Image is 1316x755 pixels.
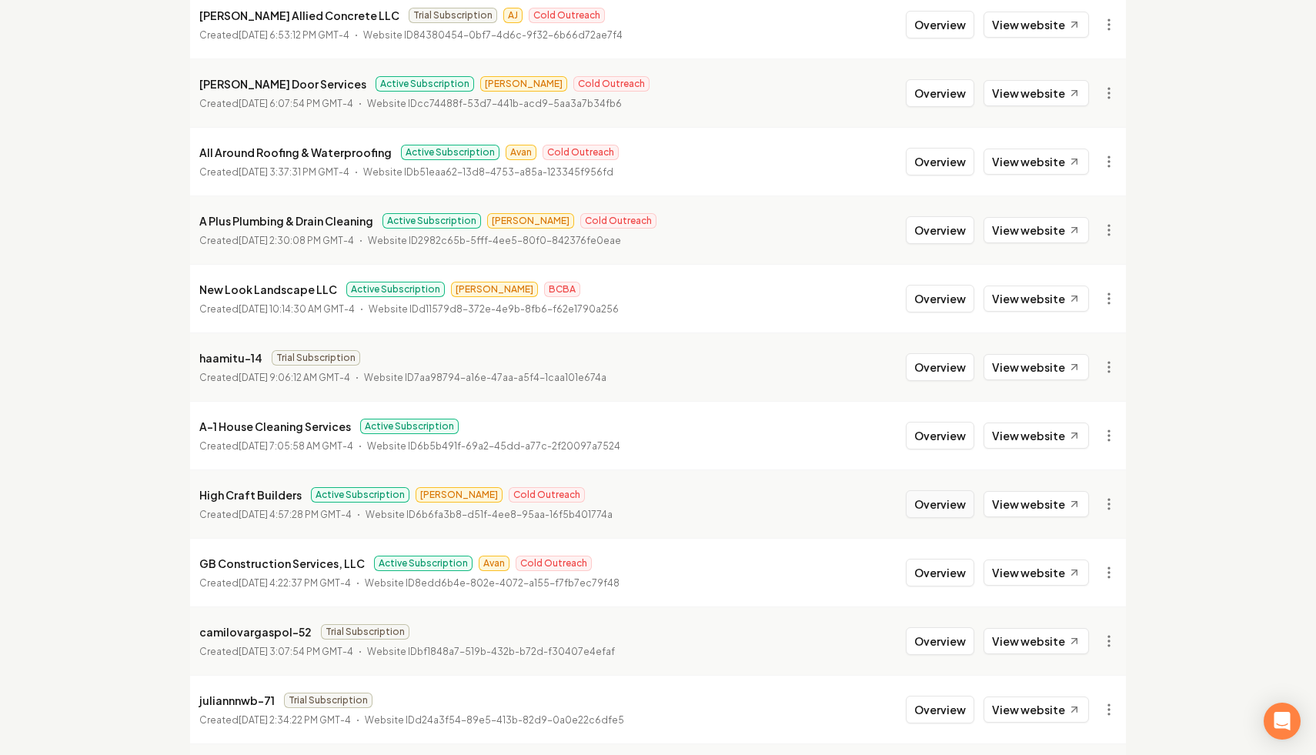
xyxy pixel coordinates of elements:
p: Website ID 8edd6b4e-802e-4072-a155-f7fb7ec79f48 [365,576,620,591]
a: View website [984,423,1089,449]
button: Overview [906,490,974,518]
a: View website [984,217,1089,243]
p: haamitu-14 [199,349,262,367]
p: Created [199,576,351,591]
p: Created [199,644,353,660]
time: [DATE] 4:22:37 PM GMT-4 [239,577,351,589]
button: Overview [906,627,974,655]
span: Trial Subscription [321,624,409,640]
span: Cold Outreach [529,8,605,23]
p: Created [199,713,351,728]
p: Created [199,439,353,454]
time: [DATE] 7:05:58 AM GMT-4 [239,440,353,452]
p: Created [199,507,352,523]
p: GB Construction Services, LLC [199,554,365,573]
p: Website ID 2982c65b-5fff-4ee5-80f0-842376fe0eae [368,233,621,249]
p: Website ID 84380454-0bf7-4d6c-9f32-6b66d72ae7f4 [363,28,623,43]
a: View website [984,12,1089,38]
p: camilovargaspol-52 [199,623,312,641]
p: juliannnwb-71 [199,691,275,710]
p: Website ID d11579d8-372e-4e9b-8fb6-f62e1790a256 [369,302,619,317]
p: Website ID 6b5b491f-69a2-45dd-a77c-2f20097a7524 [367,439,620,454]
a: View website [984,354,1089,380]
button: Overview [906,11,974,38]
time: [DATE] 6:53:12 PM GMT-4 [239,29,349,41]
p: Website ID b51eaa62-13d8-4753-a85a-123345f956fd [363,165,613,180]
p: High Craft Builders [199,486,302,504]
span: [PERSON_NAME] [480,76,567,92]
span: Trial Subscription [272,350,360,366]
p: Website ID 7aa98794-a16e-47aa-a5f4-1caa101e674a [364,370,606,386]
p: Website ID bf1848a7-519b-432b-b72d-f30407e4efaf [367,644,615,660]
button: Overview [906,216,974,244]
time: [DATE] 6:07:54 PM GMT-4 [239,98,353,109]
p: Created [199,28,349,43]
a: View website [984,286,1089,312]
a: View website [984,628,1089,654]
span: Cold Outreach [580,213,656,229]
span: Trial Subscription [284,693,372,708]
time: [DATE] 9:06:12 AM GMT-4 [239,372,350,383]
p: Created [199,370,350,386]
span: Cold Outreach [516,556,592,571]
span: Active Subscription [374,556,473,571]
button: Overview [906,422,974,449]
p: New Look Landscape LLC [199,280,337,299]
a: View website [984,80,1089,106]
p: Website ID 6b6fa3b8-d51f-4ee8-95aa-16f5b401774a [366,507,613,523]
span: Active Subscription [346,282,445,297]
a: View website [984,697,1089,723]
button: Overview [906,559,974,586]
time: [DATE] 3:07:54 PM GMT-4 [239,646,353,657]
div: Open Intercom Messenger [1264,703,1301,740]
p: Website ID d24a3f54-89e5-413b-82d9-0a0e22c6dfe5 [365,713,624,728]
span: BCBA [544,282,580,297]
span: [PERSON_NAME] [451,282,538,297]
span: Active Subscription [311,487,409,503]
time: [DATE] 10:14:30 AM GMT-4 [239,303,355,315]
span: Cold Outreach [573,76,650,92]
span: Trial Subscription [409,8,497,23]
span: Active Subscription [360,419,459,434]
time: [DATE] 2:34:22 PM GMT-4 [239,714,351,726]
p: Created [199,165,349,180]
span: AJ [503,8,523,23]
button: Overview [906,148,974,175]
p: Website ID cc74488f-53d7-441b-acd9-5aa3a7b34fb6 [367,96,622,112]
time: [DATE] 4:57:28 PM GMT-4 [239,509,352,520]
button: Overview [906,79,974,107]
button: Overview [906,353,974,381]
p: [PERSON_NAME] Door Services [199,75,366,93]
span: Active Subscription [376,76,474,92]
a: View website [984,491,1089,517]
p: A Plus Plumbing & Drain Cleaning [199,212,373,230]
p: Created [199,233,354,249]
button: Overview [906,285,974,312]
p: All Around Roofing & Waterproofing [199,143,392,162]
span: [PERSON_NAME] [416,487,503,503]
p: [PERSON_NAME] Allied Concrete LLC [199,6,399,25]
p: Created [199,302,355,317]
p: A-1 House Cleaning Services [199,417,351,436]
span: Avan [506,145,536,160]
time: [DATE] 3:37:31 PM GMT-4 [239,166,349,178]
a: View website [984,149,1089,175]
span: Active Subscription [382,213,481,229]
span: Active Subscription [401,145,499,160]
span: Cold Outreach [509,487,585,503]
time: [DATE] 2:30:08 PM GMT-4 [239,235,354,246]
button: Overview [906,696,974,723]
span: Cold Outreach [543,145,619,160]
span: Avan [479,556,509,571]
a: View website [984,560,1089,586]
p: Created [199,96,353,112]
span: [PERSON_NAME] [487,213,574,229]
